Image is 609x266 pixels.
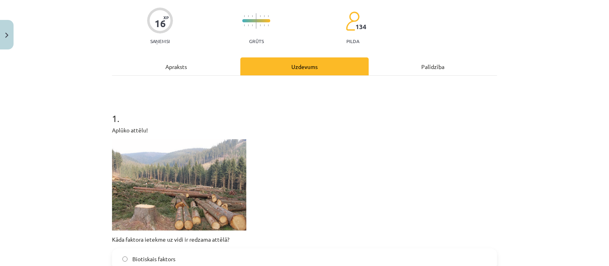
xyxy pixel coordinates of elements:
[248,24,249,26] img: icon-short-line-57e1e144782c952c97e751825c79c345078a6d821885a25fce030b3d8c18986b.svg
[252,24,253,26] img: icon-short-line-57e1e144782c952c97e751825c79c345078a6d821885a25fce030b3d8c18986b.svg
[346,11,360,31] img: students-c634bb4e5e11cddfef0936a35e636f08e4e9abd3cc4e673bd6f9a4125e45ecb1.svg
[369,57,497,75] div: Palīdzība
[264,15,265,17] img: icon-short-line-57e1e144782c952c97e751825c79c345078a6d821885a25fce030b3d8c18986b.svg
[249,38,264,44] p: Grūts
[155,18,166,29] div: 16
[122,256,128,262] input: Biotiskais faktors
[260,24,261,26] img: icon-short-line-57e1e144782c952c97e751825c79c345078a6d821885a25fce030b3d8c18986b.svg
[112,57,240,75] div: Apraksts
[132,255,175,263] span: Biotiskais faktors
[147,38,173,44] p: Saņemsi
[346,38,359,44] p: pilda
[264,24,265,26] img: icon-short-line-57e1e144782c952c97e751825c79c345078a6d821885a25fce030b3d8c18986b.svg
[252,15,253,17] img: icon-short-line-57e1e144782c952c97e751825c79c345078a6d821885a25fce030b3d8c18986b.svg
[112,99,497,124] h1: 1 .
[5,33,8,38] img: icon-close-lesson-0947bae3869378f0d4975bcd49f059093ad1ed9edebbc8119c70593378902aed.svg
[248,15,249,17] img: icon-short-line-57e1e144782c952c97e751825c79c345078a6d821885a25fce030b3d8c18986b.svg
[268,15,269,17] img: icon-short-line-57e1e144782c952c97e751825c79c345078a6d821885a25fce030b3d8c18986b.svg
[112,235,497,244] p: Kāda faktora ietekme uz vidi ir redzama attēlā?
[240,57,369,75] div: Uzdevums
[256,13,257,29] img: icon-long-line-d9ea69661e0d244f92f715978eff75569469978d946b2353a9bb055b3ed8787d.svg
[163,15,169,20] span: XP
[244,15,245,17] img: icon-short-line-57e1e144782c952c97e751825c79c345078a6d821885a25fce030b3d8c18986b.svg
[268,24,269,26] img: icon-short-line-57e1e144782c952c97e751825c79c345078a6d821885a25fce030b3d8c18986b.svg
[244,24,245,26] img: icon-short-line-57e1e144782c952c97e751825c79c345078a6d821885a25fce030b3d8c18986b.svg
[260,15,261,17] img: icon-short-line-57e1e144782c952c97e751825c79c345078a6d821885a25fce030b3d8c18986b.svg
[356,23,366,30] span: 134
[112,126,497,134] p: Aplūko attēlu!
